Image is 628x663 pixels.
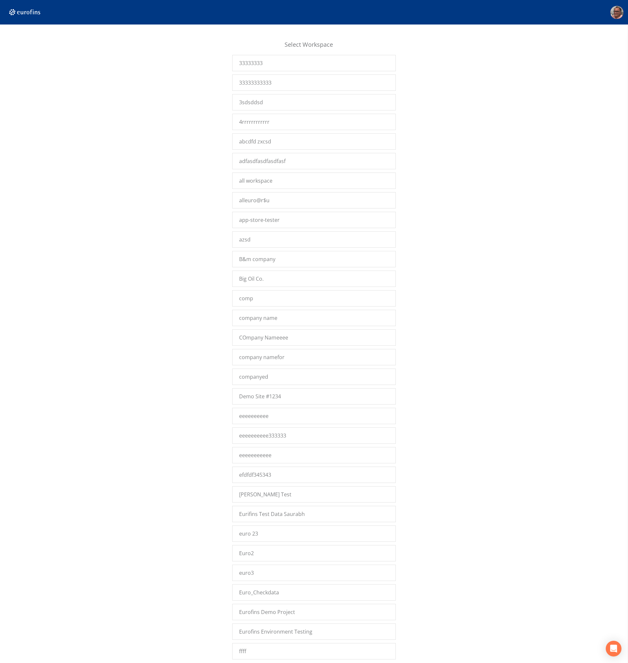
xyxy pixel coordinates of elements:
[232,251,396,267] a: B&m company
[239,255,275,263] span: B&m company
[232,643,396,659] a: ffff
[239,490,291,498] span: [PERSON_NAME] Test
[239,471,271,479] span: efdfdf345343
[239,432,286,439] span: eeeeeeeeee333333
[232,369,396,385] a: companyed
[9,9,40,15] img: logo
[239,608,295,616] span: Eurofins Demo Project
[232,427,396,444] a: eeeeeeeeee333333
[239,314,277,322] span: company name
[239,138,271,145] span: abcdfd zxcsd
[610,6,623,19] img: e2d790fa78825a4bb76dcb6ab311d44c
[239,79,271,87] span: 33333333333
[232,506,396,522] a: Eurifins Test Data Saurabh
[239,588,279,596] span: Euro_Checkdata
[232,271,396,287] a: Big Oil Co.
[239,294,253,302] span: comp
[232,133,396,150] a: abcdfd zxcsd
[232,55,396,71] a: 33333333
[239,59,263,67] span: 33333333
[239,236,251,243] span: azsd
[232,545,396,561] a: Euro2
[232,565,396,581] a: euro3
[239,628,312,636] span: Eurofins Environment Testing
[232,114,396,130] a: 4rrrrrrrrrrrr
[232,173,396,189] a: all workspace
[606,641,621,656] div: Open Intercom Messenger
[239,118,270,126] span: 4rrrrrrrrrrrr
[232,310,396,326] a: company name
[239,216,280,224] span: app-store-tester
[239,334,288,341] span: COmpany Nameeee
[239,373,268,381] span: companyed
[232,290,396,307] a: comp
[232,486,396,503] a: [PERSON_NAME] Test
[239,530,258,538] span: euro 23
[239,647,246,655] span: ffff
[239,196,270,204] span: alleuro@r$u
[232,75,396,91] a: 33333333333
[232,153,396,169] a: adfasdfasdfasdfasf
[232,525,396,542] a: euro 23
[232,408,396,424] a: eeeeeeeeee
[232,604,396,620] a: Eurofins Demo Project
[239,275,264,283] span: Big Oil Co.
[232,212,396,228] a: app-store-tester
[232,447,396,463] a: eeeeeeeeeee
[239,510,305,518] span: Eurifins Test Data Saurabh
[232,231,396,248] a: azsd
[232,40,396,55] div: Select Workspace
[232,584,396,601] a: Euro_Checkdata
[239,451,271,459] span: eeeeeeeeeee
[239,549,254,557] span: Euro2
[239,177,272,185] span: all workspace
[232,94,396,110] a: 3sdsddsd
[232,388,396,405] a: Demo Site #1234
[232,329,396,346] a: COmpany Nameeee
[239,157,286,165] span: adfasdfasdfasdfasf
[239,392,281,400] span: Demo Site #1234
[232,623,396,640] a: Eurofins Environment Testing
[232,192,396,208] a: alleuro@r$u
[239,569,254,577] span: euro3
[239,98,263,106] span: 3sdsddsd
[239,412,269,420] span: eeeeeeeeee
[239,353,285,361] span: company namefor
[232,349,396,365] a: company namefor
[232,467,396,483] a: efdfdf345343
